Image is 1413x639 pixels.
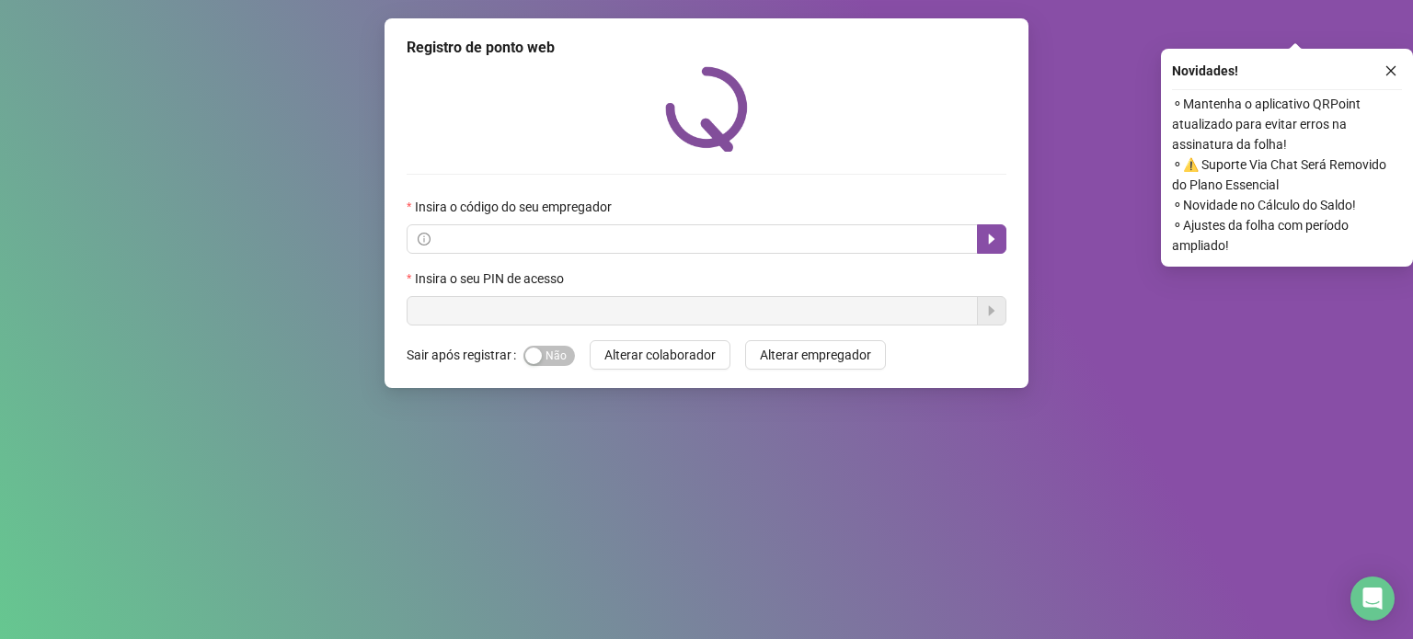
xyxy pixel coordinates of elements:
span: info-circle [418,233,431,245]
button: Alterar colaborador [590,340,730,370]
label: Insira o código do seu empregador [407,197,624,217]
span: ⚬ Novidade no Cálculo do Saldo! [1172,195,1402,215]
span: Alterar colaborador [604,345,716,365]
span: close [1384,64,1397,77]
div: Open Intercom Messenger [1350,576,1395,621]
span: Alterar empregador [760,345,871,365]
span: ⚬ Ajustes da folha com período ampliado! [1172,215,1402,256]
span: ⚬ Mantenha o aplicativo QRPoint atualizado para evitar erros na assinatura da folha! [1172,94,1402,154]
span: ⚬ ⚠️ Suporte Via Chat Será Removido do Plano Essencial [1172,154,1402,195]
span: caret-right [984,232,999,246]
label: Insira o seu PIN de acesso [407,268,576,289]
button: Alterar empregador [745,340,886,370]
span: Novidades ! [1172,61,1238,81]
label: Sair após registrar [407,340,523,370]
div: Registro de ponto web [407,37,1006,59]
img: QRPoint [665,66,748,152]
